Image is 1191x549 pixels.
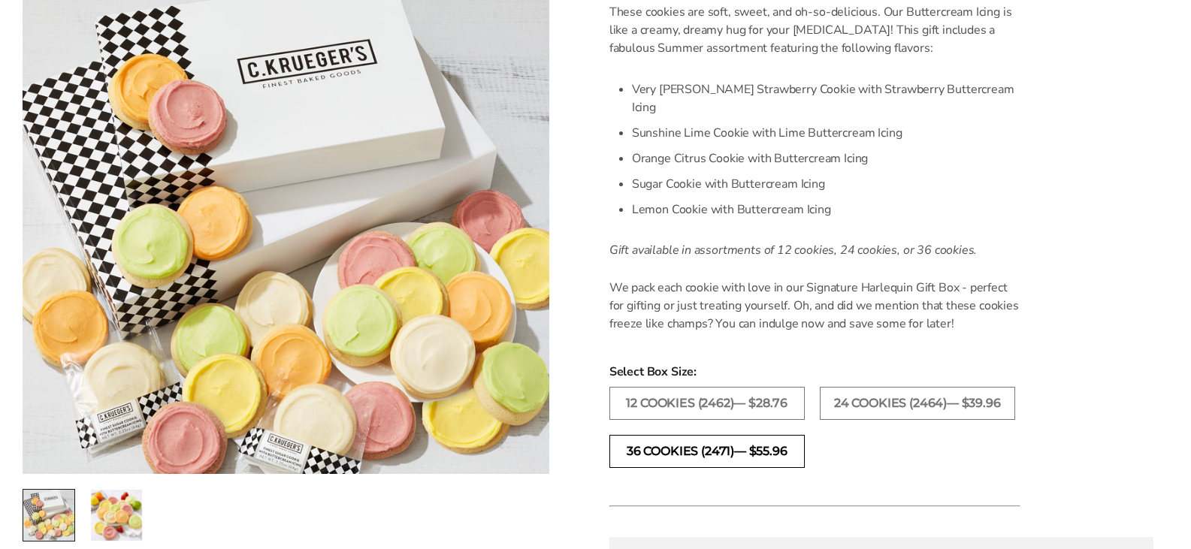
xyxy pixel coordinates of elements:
[632,146,1020,171] li: Orange Citrus Cookie with Buttercream Icing
[609,242,978,258] em: Gift available in assortments of 12 cookies, 24 cookies, or 36 cookies.
[632,77,1020,120] li: Very [PERSON_NAME] Strawberry Cookie with Strawberry Buttercream Icing
[12,492,156,537] iframe: Sign Up via Text for Offers
[609,435,805,468] label: 36 Cookies (2471)— $55.96
[632,120,1020,146] li: Sunshine Lime Cookie with Lime Buttercream Icing
[23,489,75,541] a: 1 / 2
[609,387,805,420] label: 12 Cookies (2462)— $28.76
[820,387,1015,420] label: 24 Cookies (2464)— $39.96
[90,489,143,541] a: 2 / 2
[23,490,74,541] img: Celebrate Summer Cookie Gift Box - Iced Cookie Assortment
[91,490,142,541] img: Celebrate Summer Cookie Gift Box - Iced Cookie Assortment
[632,197,1020,222] li: Lemon Cookie with Buttercream Icing
[609,363,1153,381] span: Select Box Size:
[632,171,1020,197] li: Sugar Cookie with Buttercream Icing
[609,279,1020,333] p: We pack each cookie with love in our Signature Harlequin Gift Box - perfect for gifting or just t...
